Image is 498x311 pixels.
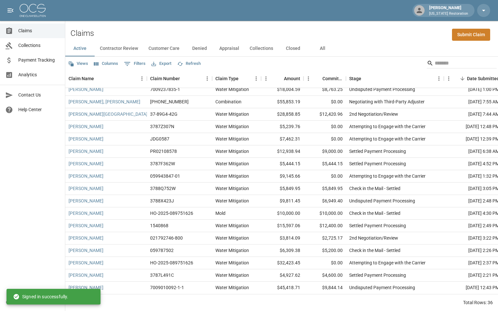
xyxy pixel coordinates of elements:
div: $9,811.45 [261,195,303,207]
div: $5,444.15 [303,158,346,170]
div: $5,239.76 [261,121,303,133]
div: dynamic tabs [65,41,498,56]
div: $8,763.25 [303,83,346,96]
div: 3788X423J [150,198,174,204]
div: Mold [215,210,226,216]
div: Claim Number [147,69,212,88]
a: [PERSON_NAME] [69,210,103,216]
div: $4,927.62 [261,269,303,282]
div: 3787L491C [150,272,174,278]
div: Stage [349,69,361,88]
div: $18,004.59 [261,83,303,96]
button: Closed [278,41,308,56]
div: $7,462.31 [261,133,303,145]
div: $0.00 [303,133,346,145]
div: Water Mitigation [215,173,249,179]
div: Water Mitigation [215,284,249,291]
div: $0.00 [303,96,346,108]
button: Menu [137,74,147,83]
div: Claim Name [69,69,94,88]
div: Settled Payment Processing [349,272,406,278]
div: Undisputed Payment Processing [349,198,415,204]
button: open drawer [4,4,17,17]
div: Claim Name [65,69,147,88]
div: $55,853.19 [261,96,303,108]
div: Water Mitigation [215,185,249,192]
div: PR02108578 [150,148,177,155]
div: $12,938.94 [261,145,303,158]
button: Denied [185,41,214,56]
div: Water Mitigation [215,235,249,241]
div: Attempting to Engage with the Carrier [349,259,426,266]
button: Sort [180,74,189,83]
button: All [308,41,337,56]
div: Water Mitigation [215,272,249,278]
a: [PERSON_NAME] [69,148,103,155]
button: Menu [444,74,454,83]
span: Contact Us [18,92,60,98]
div: HO-2025-089751626 [150,210,193,216]
button: Menu [434,74,444,83]
div: © 2025 One Claim Solution [6,299,59,305]
div: Committed Amount [322,69,343,88]
div: $45,418.71 [261,282,303,294]
a: [PERSON_NAME][GEOGRAPHIC_DATA] [69,111,148,117]
div: $0.00 [303,170,346,183]
div: 1540868 [150,222,168,229]
div: Water Mitigation [215,247,249,254]
div: Combination [215,98,241,105]
div: Settled Payment Processing [349,222,406,229]
div: Water Mitigation [215,198,249,204]
div: Water Mitigation [215,222,249,229]
div: Signed in successfully. [13,291,68,303]
div: Water Mitigation [215,111,249,117]
div: Water Mitigation [215,136,249,142]
div: 7009237835-1 [150,86,180,93]
div: Claim Type [212,69,261,88]
button: Sort [458,74,467,83]
span: Analytics [18,71,60,78]
span: Collections [18,42,60,49]
div: Search [427,58,497,70]
div: $5,849.95 [303,183,346,195]
div: Stage [346,69,444,88]
button: Menu [202,74,212,83]
p: [US_STATE] Restoration [429,11,468,17]
span: Payment Tracking [18,57,60,64]
a: [PERSON_NAME] [69,284,103,291]
div: 2nd Negotiation/Review [349,235,398,241]
div: Amount [261,69,303,88]
div: Water Mitigation [215,148,249,155]
a: [PERSON_NAME] [69,272,103,278]
div: HO-2025-089751626 [150,259,193,266]
h2: Claims [70,29,94,38]
button: Sort [94,74,103,83]
div: $28,858.85 [261,108,303,121]
a: Submit Claim [452,29,490,41]
a: [PERSON_NAME] [69,86,103,93]
div: Attempting to Engage with the Carrier [349,173,426,179]
div: Water Mitigation [215,123,249,130]
div: $5,200.00 [303,244,346,257]
button: Sort [313,74,322,83]
div: Check in the Mail - Settled [349,185,400,192]
button: Sort [361,74,370,83]
a: [PERSON_NAME] [69,198,103,204]
div: JDG0587 [150,136,169,142]
button: Sort [239,74,248,83]
div: Water Mitigation [215,259,249,266]
div: 3788Q752W [150,185,176,192]
button: Views [67,59,90,69]
div: Amount [284,69,300,88]
div: $0.00 [303,121,346,133]
button: Refresh [176,59,202,69]
button: Show filters [122,59,147,69]
div: $6,309.38 [261,244,303,257]
div: $9,000.00 [303,145,346,158]
button: Customer Care [143,41,185,56]
div: $15,597.06 [261,220,303,232]
a: [PERSON_NAME] [69,173,103,179]
button: Select columns [92,59,120,69]
div: Attempting to Engage with the Carrier [349,123,426,130]
div: 3787Z307N [150,123,174,130]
